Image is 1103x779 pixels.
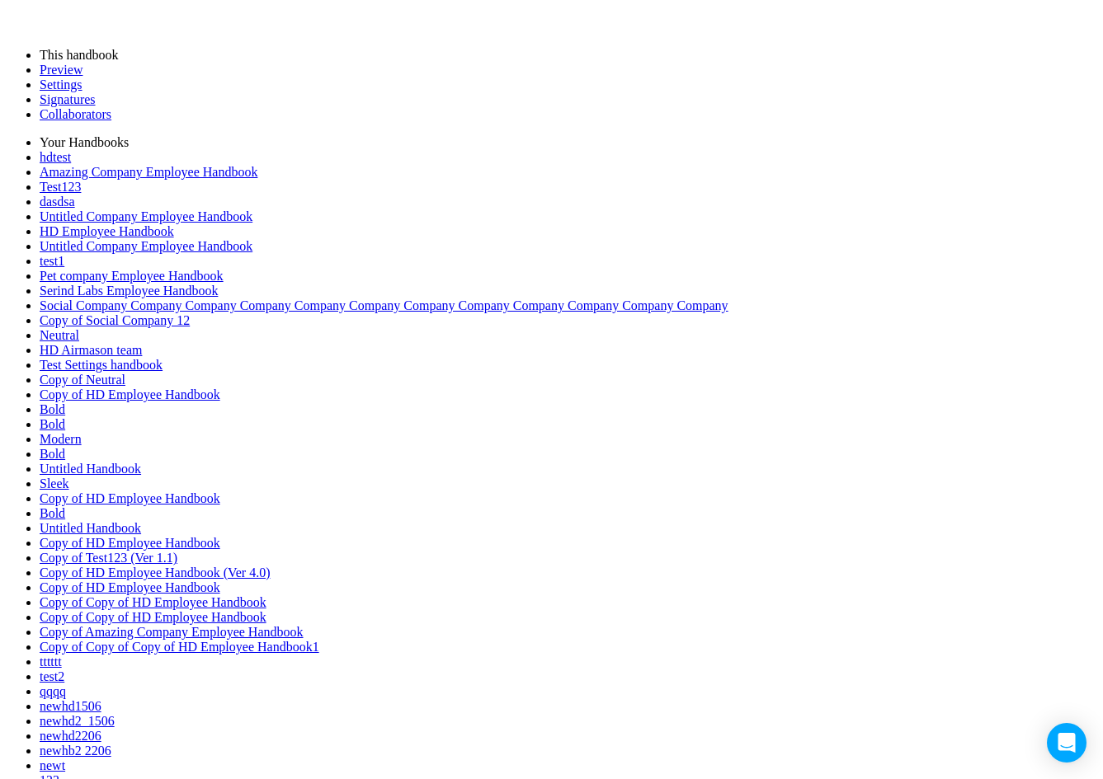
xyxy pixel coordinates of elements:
a: tttttt [40,655,62,669]
a: Copy of Copy of Copy of HD Employee Handbook1 [40,640,319,654]
a: Copy of HD Employee Handbook [40,536,220,550]
a: Collaborators [40,107,111,121]
a: newhb2 2206 [40,744,111,758]
a: Bold [40,402,65,416]
a: HD Airmason team [40,343,142,357]
a: Bold [40,417,65,431]
a: Settings [40,77,82,92]
a: Preview [40,63,82,77]
a: Serind Labs Employee Handbook [40,284,218,298]
a: Copy of HD Employee Handbook [40,491,220,505]
a: newhd2_1506 [40,714,115,728]
a: qqqq [40,684,66,698]
a: Test Settings handbook [40,358,163,372]
a: Copy of Copy of HD Employee Handbook [40,595,266,609]
a: Untitled Company Employee Handbook [40,209,252,223]
a: HD Employee Handbook [40,224,174,238]
a: dasdsa [40,195,75,209]
li: Your Handbooks [40,135,1096,150]
a: test1 [40,254,64,268]
a: Test123 [40,180,81,194]
a: Copy of HD Employee Handbook [40,387,220,401]
a: test2 [40,669,64,683]
a: Neutral [40,328,79,342]
a: Untitled Company Employee Handbook [40,239,252,253]
a: Untitled Handbook [40,462,141,476]
a: newt [40,758,65,772]
a: hdtest [40,150,71,164]
a: Bold [40,447,65,461]
div: Open Intercom Messenger [1047,723,1087,763]
a: Untitled Handbook [40,521,141,535]
a: Modern [40,432,82,446]
li: This handbook [40,48,1096,63]
a: Signatures [40,92,96,106]
a: Copy of Test123 (Ver 1.1) [40,551,177,565]
a: Copy of HD Employee Handbook [40,580,220,594]
a: Copy of Amazing Company Employee Handbook [40,625,304,639]
a: Copy of Copy of HD Employee Handbook [40,610,266,624]
a: Bold [40,506,65,520]
a: Copy of Social Company 12 [40,313,190,327]
a: Copy of Neutral [40,373,125,387]
a: Social Company Company Company Company Company Company Company Company Company Company Company Co... [40,298,728,312]
a: newhd2206 [40,729,101,743]
a: Amazing Company Employee Handbook [40,165,257,179]
a: Sleek [40,476,69,490]
a: newhd1506 [40,699,101,713]
a: Copy of HD Employee Handbook (Ver 4.0) [40,565,271,580]
a: Pet company Employee Handbook [40,269,224,283]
